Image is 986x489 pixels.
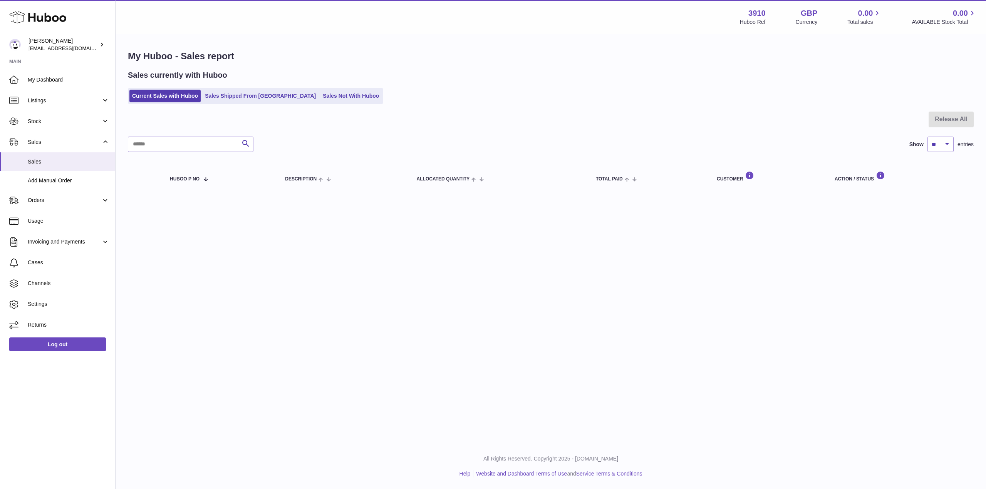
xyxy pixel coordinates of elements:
[909,141,924,148] label: Show
[912,18,977,26] span: AVAILABLE Stock Total
[9,337,106,351] a: Log out
[320,90,382,102] a: Sales Not With Huboo
[801,8,817,18] strong: GBP
[847,18,882,26] span: Total sales
[28,76,109,83] span: My Dashboard
[28,259,109,266] span: Cases
[28,139,101,146] span: Sales
[28,158,109,165] span: Sales
[28,197,101,204] span: Orders
[29,37,98,52] div: [PERSON_NAME]
[476,471,567,477] a: Website and Dashboard Terms of Use
[128,50,974,62] h1: My Huboo - Sales report
[596,177,623,182] span: Total paid
[417,177,470,182] span: ALLOCATED Quantity
[122,455,980,462] p: All Rights Reserved. Copyright 2025 - [DOMAIN_NAME]
[28,97,101,104] span: Listings
[576,471,642,477] a: Service Terms & Conditions
[28,118,101,125] span: Stock
[28,280,109,287] span: Channels
[858,8,873,18] span: 0.00
[28,177,109,184] span: Add Manual Order
[28,238,101,245] span: Invoicing and Payments
[202,90,319,102] a: Sales Shipped From [GEOGRAPHIC_DATA]
[29,45,113,51] span: [EMAIL_ADDRESS][DOMAIN_NAME]
[835,171,966,182] div: Action / Status
[717,171,819,182] div: Customer
[847,8,882,26] a: 0.00 Total sales
[9,39,21,50] img: max@shopogolic.net
[28,217,109,225] span: Usage
[748,8,766,18] strong: 3910
[912,8,977,26] a: 0.00 AVAILABLE Stock Total
[28,321,109,329] span: Returns
[953,8,968,18] span: 0.00
[740,18,766,26] div: Huboo Ref
[285,177,317,182] span: Description
[459,471,471,477] a: Help
[28,300,109,308] span: Settings
[170,177,200,182] span: Huboo P no
[957,141,974,148] span: entries
[128,70,227,80] h2: Sales currently with Huboo
[473,470,642,477] li: and
[129,90,201,102] a: Current Sales with Huboo
[796,18,818,26] div: Currency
